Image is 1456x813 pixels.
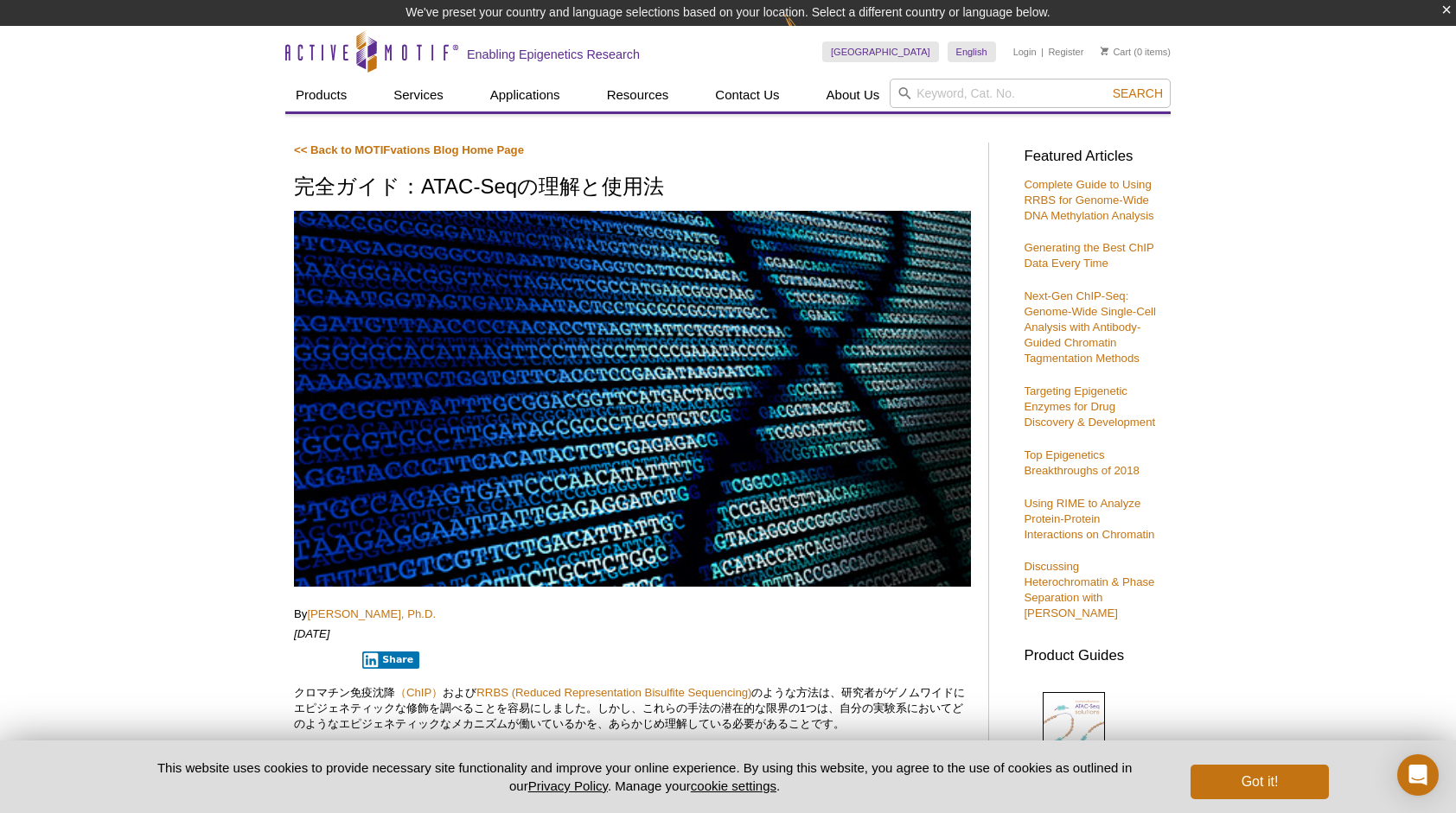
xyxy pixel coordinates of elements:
[1041,41,1044,62] li: |
[691,778,776,793] button: cookie settings
[395,686,443,699] a: （ChIP）
[1101,46,1131,58] a: Cart
[127,759,1162,795] p: This website uses cookies to provide necessary site functionality and improve your online experie...
[294,685,971,732] p: クロマチン免疫沈降 および のような方法は、研究者がゲノムワイドにエピジェネティックな修飾を調べることを容易にしました。しかし、これらの手法の潜在的な限界の1つは、自分の実験系においてどのような...
[784,13,830,54] img: Change Here
[362,651,420,669] button: Share
[1043,692,1105,772] img: Comprehensive ATAC-Seq Solutions
[948,41,996,62] a: English
[1101,47,1108,55] img: Your Cart
[822,41,939,62] a: [GEOGRAPHIC_DATA]
[1024,384,1155,429] a: Targeting Epigenetic Enzymes for Drug Discovery & Development
[294,175,971,200] h1: 完全ガイド：ATAC-Seqの理解と使用法
[480,79,571,111] a: Applications
[1397,754,1439,796] div: Open Intercom Messenger
[467,47,640,62] h2: Enabling Epigenetics Research
[1024,241,1153,270] a: Generating the Best ChIP Data Every Time
[294,627,330,640] em: [DATE]
[294,607,971,622] p: By
[1024,448,1139,477] a: Top Epigenetics Breakthroughs of 2018
[383,79,454,111] a: Services
[294,651,350,668] iframe: X Post Button
[1024,178,1153,222] a: Complete Guide to Using RRBS for Genome-Wide DNA Methylation Analysis
[294,143,524,156] a: << Back to MOTIFvations Blog Home Page
[307,607,436,620] a: [PERSON_NAME], Ph.D.
[1048,46,1083,58] a: Register
[890,79,1171,108] input: Keyword, Cat. No.
[1013,46,1037,58] a: Login
[285,79,357,111] a: Products
[1024,560,1154,619] a: Discussing Heterochromatin & Phase Separation with [PERSON_NAME]
[1024,497,1154,541] a: Using RIME to Analyze Protein-Protein Interactions on Chromatin
[294,211,971,587] img: ATAC-Seq
[476,686,751,699] a: RRBS (Reduced Representation Bisulfite Sequencing)
[1024,690,1136,810] a: ComprehensiveATAC-Seq Solutions
[1101,41,1171,62] li: (0 items)
[1108,86,1168,101] button: Search
[1191,765,1329,799] button: Got it!
[1024,638,1162,664] h3: Product Guides
[597,79,680,111] a: Resources
[1024,149,1162,164] h3: Featured Articles
[1024,289,1155,365] a: Next-Gen ChIP-Seq: Genome-Wide Single-Cell Analysis with Antibody-Guided Chromatin Tagmentation M...
[705,79,789,111] a: Contact Us
[1113,86,1163,100] span: Search
[528,778,608,793] a: Privacy Policy
[816,79,891,111] a: About Us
